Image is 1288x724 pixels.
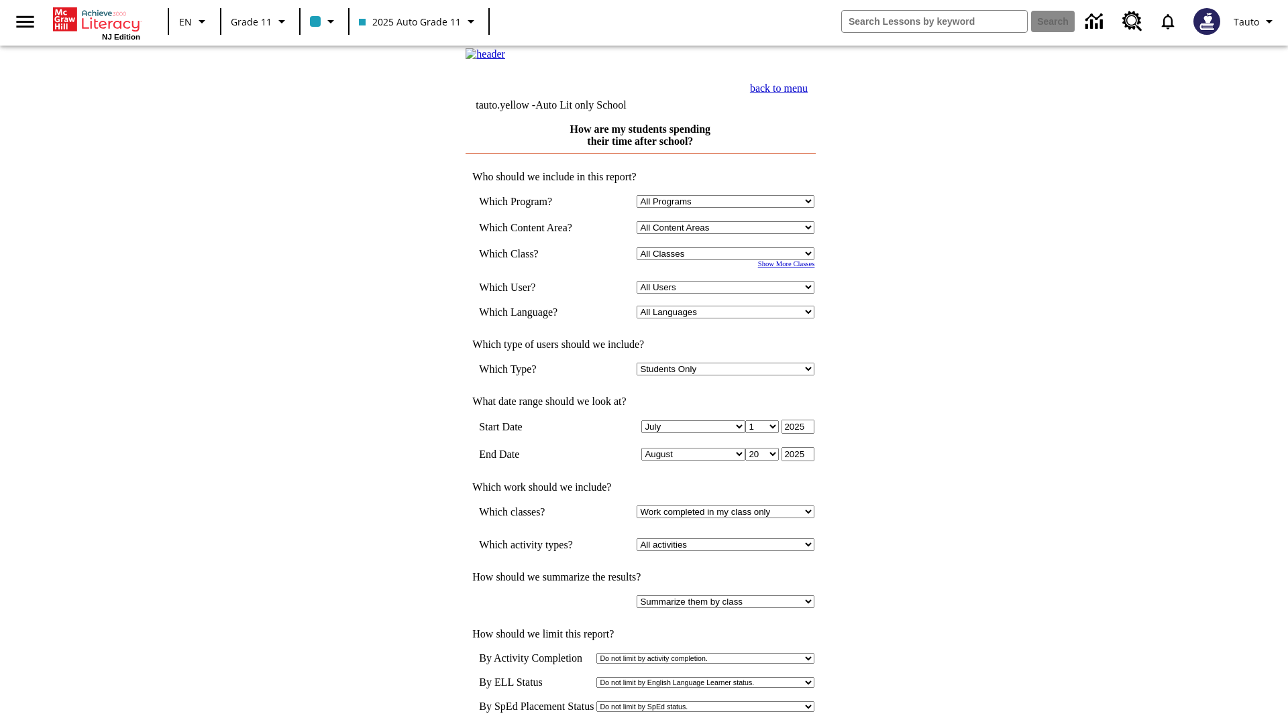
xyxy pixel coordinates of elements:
a: back to menu [750,82,808,94]
td: End Date [479,447,592,461]
td: By Activity Completion [479,652,594,664]
td: Which User? [479,281,592,294]
span: EN [179,15,192,29]
td: Start Date [479,420,592,434]
img: header [466,48,505,60]
td: Which Program? [479,195,592,208]
nobr: Which Content Area? [479,222,572,233]
a: Notifications [1150,4,1185,39]
span: NJ Edition [102,33,140,41]
span: Tauto [1234,15,1259,29]
a: How are my students spending their time after school? [570,123,711,147]
button: Class color is light blue. Change class color [305,9,344,34]
span: Grade 11 [231,15,272,29]
button: Profile/Settings [1228,9,1283,34]
button: Grade: Grade 11, Select a grade [225,9,295,34]
img: Avatar [1193,8,1220,35]
td: tauto.yellow - [476,99,680,111]
td: Who should we include in this report? [466,171,814,183]
input: search field [842,11,1027,32]
a: Data Center [1077,3,1114,40]
td: By SpEd Placement Status [479,701,594,713]
button: Open side menu [5,2,45,42]
td: Which Language? [479,306,592,318]
button: Class: 2025 Auto Grade 11, Select your class [354,9,484,34]
td: Which activity types? [479,538,592,551]
nobr: Auto Lit only School [535,99,627,111]
td: How should we summarize the results? [466,571,814,583]
span: 2025 Auto Grade 11 [359,15,461,29]
td: By ELL Status [479,676,594,688]
td: Which type of users should we include? [466,339,814,351]
button: Language: EN, Select a language [173,9,216,34]
a: Show More Classes [758,260,815,267]
a: Resource Center, Will open in new tab [1114,3,1150,40]
td: Which Type? [479,363,592,375]
button: Select a new avatar [1185,4,1228,39]
td: Which work should we include? [466,481,814,493]
td: How should we limit this report? [466,628,814,640]
div: Home [53,5,140,41]
td: Which classes? [479,505,592,518]
td: What date range should we look at? [466,396,814,408]
td: Which Class? [479,247,592,260]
